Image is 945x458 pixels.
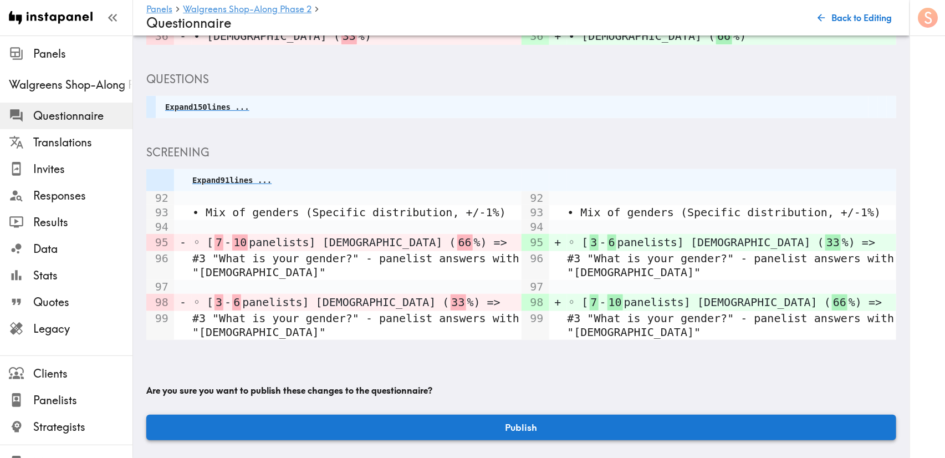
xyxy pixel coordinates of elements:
span: %) [357,28,372,44]
span: Invites [33,161,132,177]
pre: 96 [152,252,168,266]
span: • [DEMOGRAPHIC_DATA] ( [568,28,717,44]
pre: + [555,29,561,43]
span: - [599,294,607,311]
h5: Screening [146,145,896,160]
span: Stats [33,268,132,283]
span: - [223,294,232,311]
pre: • Mix of genders (Specific distribution, +/-1%) [568,206,896,220]
button: Back to Editing [814,7,896,29]
pre: 94 [527,220,544,234]
b: Are you sure you want to publish these changes to the questionnaire? [146,385,432,396]
pre: 92 [152,191,168,205]
a: Walgreens Shop-Along Phase 2 [183,4,311,15]
span: 33 [825,235,841,251]
span: %) => [841,235,876,251]
span: Strategists [33,419,132,435]
pre: 94 [152,220,168,234]
pre: - [180,296,186,309]
span: Legacy [33,321,132,337]
span: 33 [341,28,357,44]
span: ◦ [ [568,294,590,311]
span: 66 [716,28,732,44]
span: - [599,235,607,251]
pre: 98 [527,296,544,309]
pre: 92 [527,191,544,205]
span: Translations [33,135,132,150]
pre: 93 [527,206,544,220]
span: panelists] [DEMOGRAPHIC_DATA] ( [248,235,457,251]
pre: 95 [152,236,168,250]
span: 7 [214,235,223,251]
pre: Expand 150 lines ... [165,103,249,111]
pre: #3 "What is your gender?" - panelist answers with "[DEMOGRAPHIC_DATA]" [192,312,520,339]
span: %) => [466,294,502,311]
pre: + [555,296,561,309]
span: 7 [590,294,599,311]
pre: #3 "What is your gender?" - panelist answers with "[DEMOGRAPHIC_DATA]" [568,312,896,339]
span: 66 [457,235,473,251]
span: 33 [451,294,466,311]
pre: 36 [527,29,544,43]
span: 10 [232,235,248,251]
span: Panels [33,46,132,62]
span: Responses [33,188,132,203]
pre: 36 [152,29,168,43]
span: %) => [473,235,508,251]
span: - [223,235,232,251]
span: S [924,8,933,28]
pre: Expand 91 lines ... [192,176,272,185]
span: 10 [607,294,623,311]
span: Quotes [33,294,132,310]
pre: + [555,236,561,250]
span: panelists] [DEMOGRAPHIC_DATA] ( [241,294,450,311]
pre: - [180,236,186,250]
h5: Questions [146,72,896,87]
pre: 93 [152,206,168,220]
h4: Questionnaire [146,15,805,31]
span: • [DEMOGRAPHIC_DATA] ( [192,28,341,44]
span: %) => [847,294,883,311]
pre: - [180,29,186,43]
button: S [917,7,939,29]
span: Questionnaire [33,108,132,124]
a: Panels [146,4,172,15]
span: Walgreens Shop-Along Phase 2 [9,77,132,93]
span: 6 [607,235,616,251]
pre: 97 [527,280,544,294]
span: 66 [832,294,847,311]
pre: 95 [527,236,544,250]
span: Panelists [33,393,132,408]
pre: 98 [152,296,168,309]
span: %) [732,28,748,44]
span: panelists] [DEMOGRAPHIC_DATA] ( [623,294,832,311]
pre: #3 "What is your gender?" - panelist answers with "[DEMOGRAPHIC_DATA]" [192,252,520,279]
span: 3 [590,235,599,251]
pre: • Mix of genders (Specific distribution, +/-1%) [192,206,520,220]
span: 3 [214,294,223,311]
span: Results [33,215,132,230]
span: ◦ [ [568,235,590,251]
pre: 97 [152,280,168,294]
span: panelists] [DEMOGRAPHIC_DATA] ( [616,235,825,251]
span: Clients [33,366,132,381]
span: 6 [232,294,241,311]
span: Data [33,241,132,257]
pre: 99 [152,312,168,325]
pre: 96 [527,252,544,266]
pre: #3 "What is your gender?" - panelist answers with "[DEMOGRAPHIC_DATA]" [568,252,896,279]
span: ◦ [ [192,294,214,311]
button: Publish [146,415,896,440]
span: ◦ [ [192,235,214,251]
pre: 99 [527,312,544,325]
